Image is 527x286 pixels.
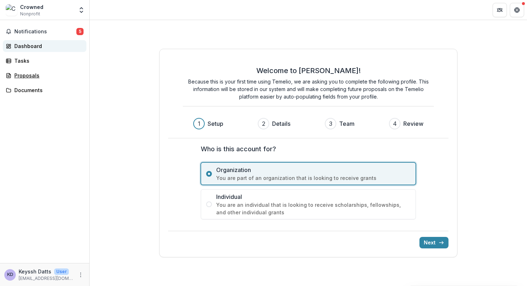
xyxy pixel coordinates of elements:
[183,78,434,100] p: Because this is your first time using Temelio, we are asking you to complete the following profil...
[7,272,13,277] div: Keyssh Datts
[216,174,410,182] span: You are part of an organization that is looking to receive grants
[393,119,397,128] div: 4
[3,84,86,96] a: Documents
[20,3,43,11] div: Crowned
[216,192,410,201] span: Individual
[3,40,86,52] a: Dashboard
[14,57,81,65] div: Tasks
[198,119,200,128] div: 1
[510,3,524,17] button: Get Help
[76,271,85,279] button: More
[216,166,410,174] span: Organization
[6,4,17,16] img: Crowned
[208,119,223,128] h3: Setup
[14,72,81,79] div: Proposals
[272,119,290,128] h3: Details
[3,26,86,37] button: Notifications5
[262,119,265,128] div: 2
[201,144,412,154] label: Who is this account for?
[339,119,355,128] h3: Team
[419,237,448,248] button: Next
[14,42,81,50] div: Dashboard
[193,118,423,129] div: Progress
[20,11,40,17] span: Nonprofit
[19,268,51,275] p: Keyssh Datts
[14,86,81,94] div: Documents
[3,55,86,67] a: Tasks
[216,201,410,216] span: You are an individual that is looking to receive scholarships, fellowships, and other individual ...
[76,3,86,17] button: Open entity switcher
[403,119,423,128] h3: Review
[329,119,332,128] div: 3
[256,66,361,75] h2: Welcome to [PERSON_NAME]!
[54,268,69,275] p: User
[14,29,76,35] span: Notifications
[3,70,86,81] a: Proposals
[19,275,73,282] p: [EMAIL_ADDRESS][DOMAIN_NAME]
[76,28,84,35] span: 5
[493,3,507,17] button: Partners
